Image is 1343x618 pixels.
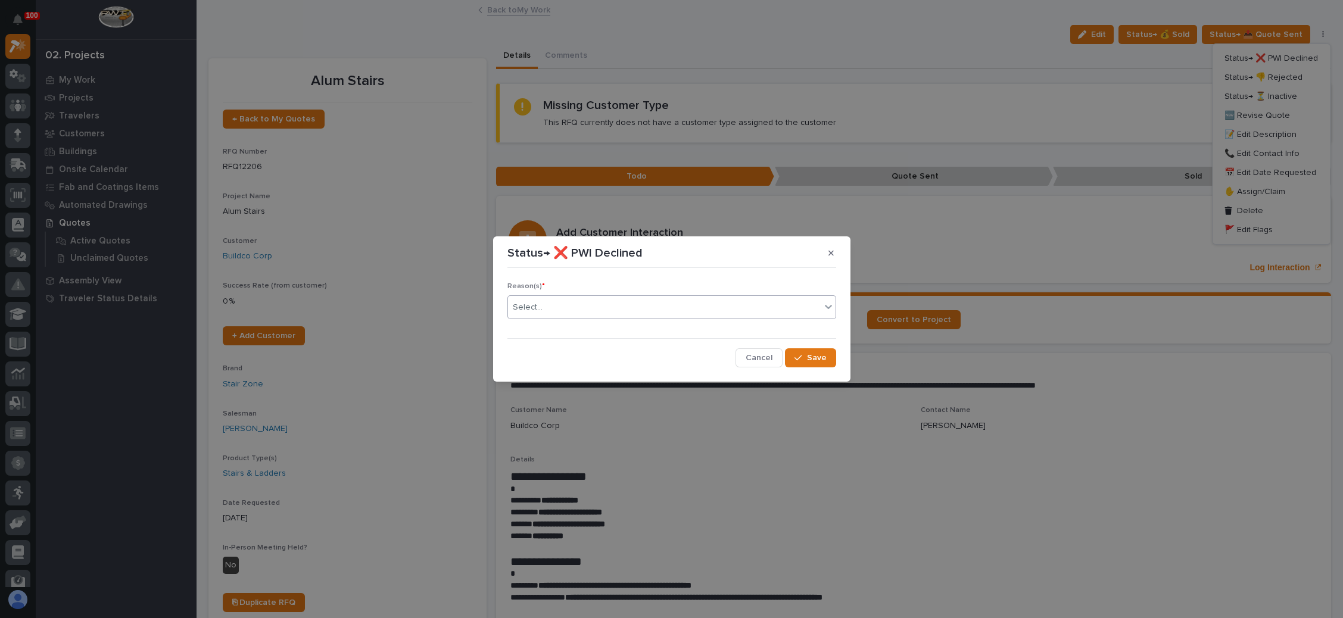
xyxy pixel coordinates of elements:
[785,348,836,367] button: Save
[513,301,543,314] div: Select...
[507,283,545,290] span: Reason(s)
[507,246,643,260] p: Status→ ❌ PWI Declined
[736,348,783,367] button: Cancel
[746,352,772,363] span: Cancel
[807,352,827,363] span: Save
